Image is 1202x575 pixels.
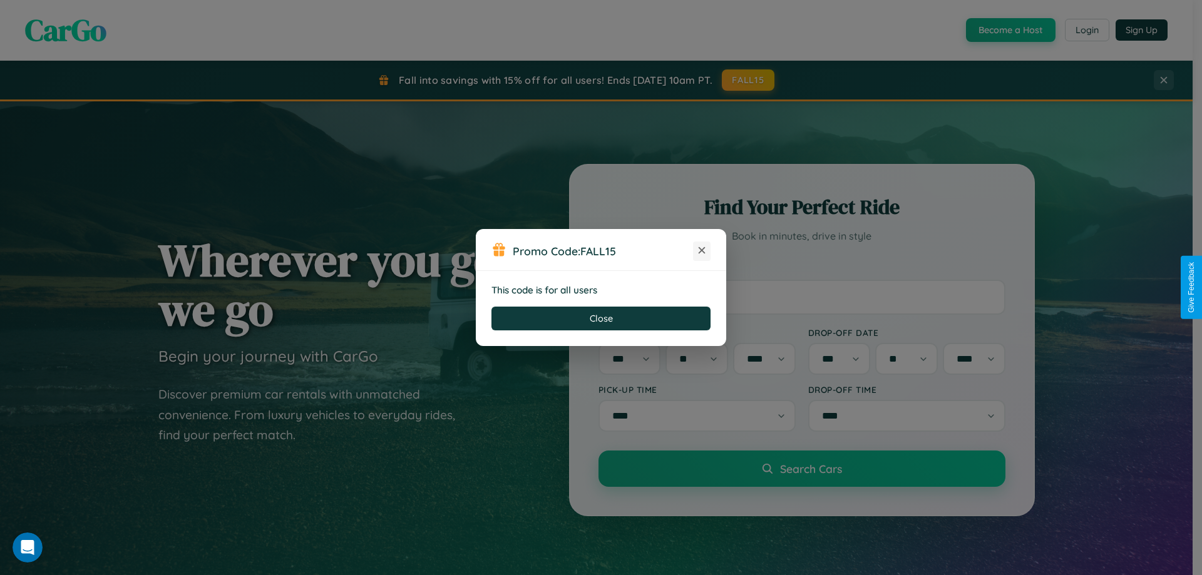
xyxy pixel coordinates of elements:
strong: This code is for all users [491,284,597,296]
h3: Promo Code: [513,244,693,258]
div: Give Feedback [1187,262,1196,313]
b: FALL15 [580,244,616,258]
iframe: Intercom live chat [13,532,43,562]
button: Close [491,307,711,330]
